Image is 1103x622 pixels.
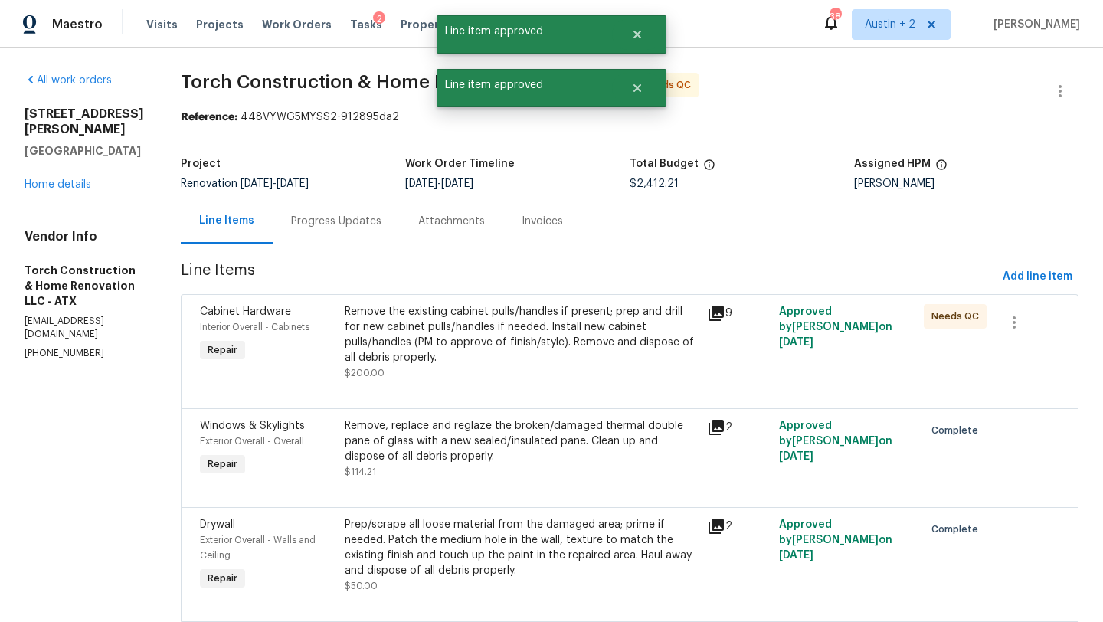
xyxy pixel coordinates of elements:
span: Complete [931,522,984,537]
span: Add line item [1003,267,1072,286]
div: Remove, replace and reglaze the broken/damaged thermal double pane of glass with a new sealed/ins... [345,418,698,464]
h5: Assigned HPM [854,159,931,169]
span: Exterior Overall - Walls and Ceiling [200,535,316,560]
div: 2 [707,517,770,535]
button: Close [612,19,663,50]
span: [PERSON_NAME] [987,17,1080,32]
span: Cabinet Hardware [200,306,291,317]
div: Remove the existing cabinet pulls/handles if present; prep and drill for new cabinet pulls/handle... [345,304,698,365]
span: Repair [201,457,244,472]
h2: [STREET_ADDRESS][PERSON_NAME] [25,106,144,137]
h5: Work Order Timeline [405,159,515,169]
div: 448VYWG5MYSS2-912895da2 [181,110,1078,125]
b: Reference: [181,112,237,123]
span: $50.00 [345,581,378,591]
span: Needs QC [931,309,985,324]
div: 9 [707,304,770,322]
span: Properties [401,17,460,32]
h5: Total Budget [630,159,699,169]
span: [DATE] [779,337,813,348]
span: Renovation [181,178,309,189]
span: $2,412.21 [630,178,679,189]
span: Austin + 2 [865,17,915,32]
h5: Project [181,159,221,169]
button: Close [612,73,663,103]
a: All work orders [25,75,112,86]
div: Attachments [418,214,485,229]
div: 2 [707,418,770,437]
span: Work Orders [262,17,332,32]
span: The total cost of line items that have been proposed by Opendoor. This sum includes line items th... [703,159,715,178]
span: [DATE] [441,178,473,189]
span: Torch Construction & Home Renovation LLC - ATX [181,73,624,91]
span: Tasks [350,19,382,30]
span: Maestro [52,17,103,32]
h5: Torch Construction & Home Renovation LLC - ATX [25,263,144,309]
span: Approved by [PERSON_NAME] on [779,306,892,348]
h5: [GEOGRAPHIC_DATA] [25,143,144,159]
span: Line item approved [437,69,612,101]
p: [EMAIL_ADDRESS][DOMAIN_NAME] [25,315,144,341]
span: [DATE] [241,178,273,189]
span: Complete [931,423,984,438]
h4: Vendor Info [25,229,144,244]
span: Visits [146,17,178,32]
span: Repair [201,571,244,586]
a: Home details [25,179,91,190]
span: Repair [201,342,244,358]
span: Interior Overall - Cabinets [200,322,309,332]
span: Drywall [200,519,235,530]
div: Invoices [522,214,563,229]
span: - [405,178,473,189]
span: [DATE] [779,550,813,561]
span: The hpm assigned to this work order. [935,159,948,178]
span: $114.21 [345,467,376,476]
div: 2 [373,11,385,27]
span: Approved by [PERSON_NAME] on [779,421,892,462]
span: Windows & Skylights [200,421,305,431]
span: Projects [196,17,244,32]
div: Progress Updates [291,214,381,229]
span: Approved by [PERSON_NAME] on [779,519,892,561]
span: [DATE] [779,451,813,462]
div: Line Items [199,213,254,228]
span: Line item approved [437,15,612,47]
span: - [241,178,309,189]
div: 38 [830,9,840,25]
span: Line Items [181,263,997,291]
span: [DATE] [277,178,309,189]
span: Exterior Overall - Overall [200,437,304,446]
p: [PHONE_NUMBER] [25,347,144,360]
span: Needs QC [643,77,697,93]
div: Prep/scrape all loose material from the damaged area; prime if needed. Patch the medium hole in t... [345,517,698,578]
div: [PERSON_NAME] [854,178,1078,189]
span: [DATE] [405,178,437,189]
button: Add line item [997,263,1078,291]
span: $200.00 [345,368,385,378]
